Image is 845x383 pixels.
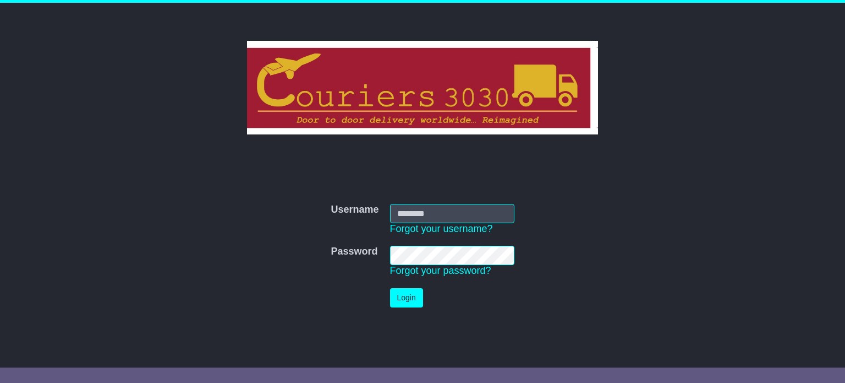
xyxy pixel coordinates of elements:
[247,41,599,134] img: Couriers 3030
[390,223,493,234] a: Forgot your username?
[331,204,378,216] label: Username
[390,288,423,308] button: Login
[390,265,491,276] a: Forgot your password?
[331,246,377,258] label: Password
